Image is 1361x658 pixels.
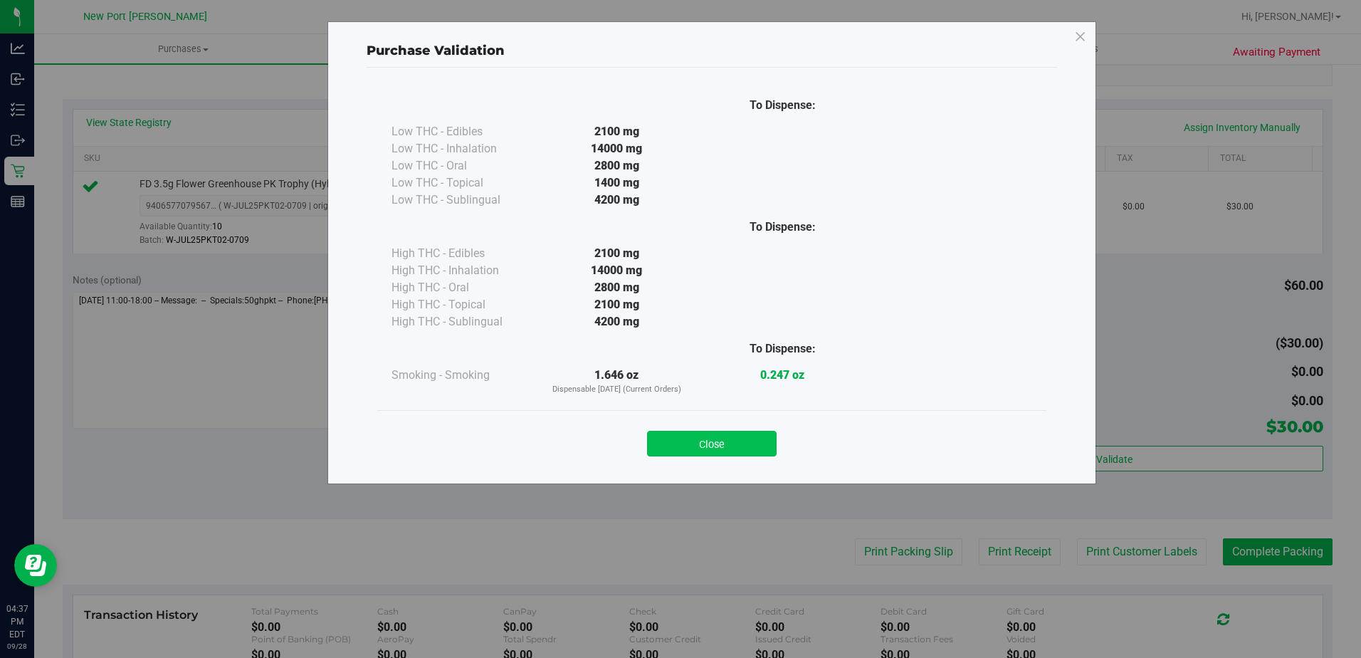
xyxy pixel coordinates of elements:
p: Dispensable [DATE] (Current Orders) [534,384,700,396]
div: Low THC - Oral [392,157,534,174]
div: High THC - Sublingual [392,313,534,330]
span: Purchase Validation [367,43,505,58]
div: Low THC - Topical [392,174,534,192]
div: 2800 mg [534,157,700,174]
div: High THC - Inhalation [392,262,534,279]
div: 2100 mg [534,245,700,262]
div: To Dispense: [700,219,866,236]
div: 4200 mg [534,192,700,209]
div: 14000 mg [534,140,700,157]
div: 2100 mg [534,296,700,313]
div: To Dispense: [700,97,866,114]
iframe: Resource center [14,544,57,587]
div: 1400 mg [534,174,700,192]
div: High THC - Topical [392,296,534,313]
div: High THC - Edibles [392,245,534,262]
div: 2800 mg [534,279,700,296]
div: Smoking - Smoking [392,367,534,384]
button: Close [647,431,777,456]
div: To Dispense: [700,340,866,357]
strong: 0.247 oz [760,368,804,382]
div: 2100 mg [534,123,700,140]
div: Low THC - Inhalation [392,140,534,157]
div: Low THC - Edibles [392,123,534,140]
div: 4200 mg [534,313,700,330]
div: Low THC - Sublingual [392,192,534,209]
div: High THC - Oral [392,279,534,296]
div: 14000 mg [534,262,700,279]
div: 1.646 oz [534,367,700,396]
